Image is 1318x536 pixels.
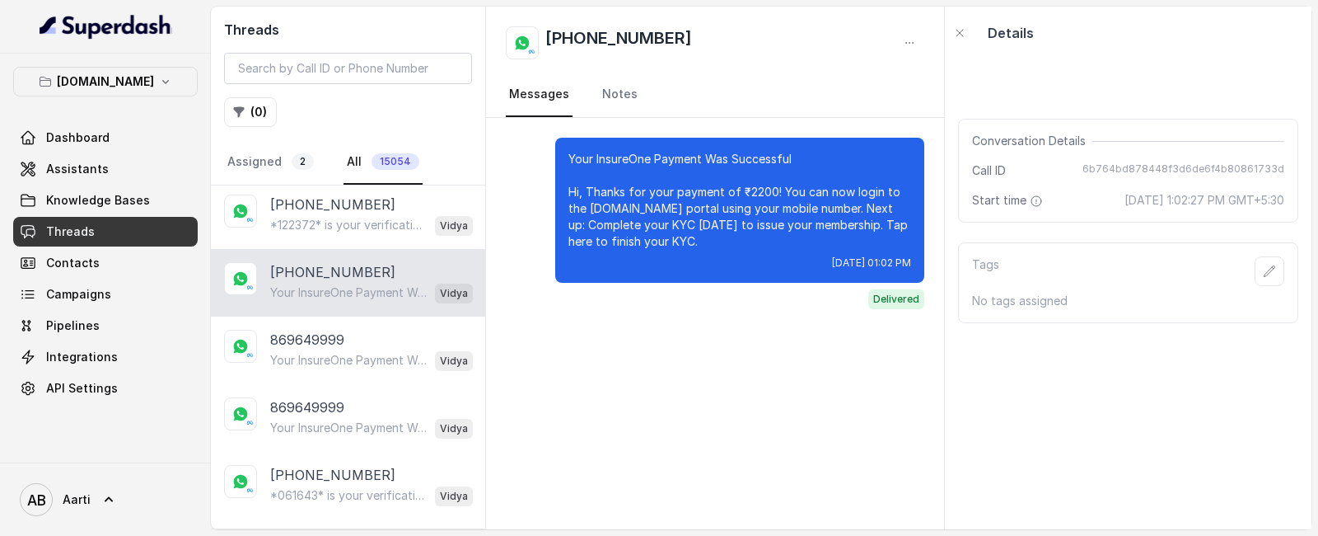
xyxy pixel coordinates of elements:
[270,465,395,485] p: [PHONE_NUMBER]
[270,195,395,214] p: [PHONE_NUMBER]
[270,262,395,282] p: [PHONE_NUMBER]
[46,286,111,303] span: Campaigns
[972,162,1006,179] span: Call ID
[972,133,1092,149] span: Conversation Details
[972,192,1046,209] span: Start time
[46,349,118,365] span: Integrations
[599,73,641,117] a: Notes
[46,223,95,240] span: Threads
[46,380,118,397] span: API Settings
[46,161,109,177] span: Assistants
[344,140,423,185] a: All15054
[224,20,472,40] h2: Threads
[46,192,150,209] span: Knowledge Bases
[988,23,1034,43] p: Details
[46,129,110,146] span: Dashboard
[224,53,472,84] input: Search by Call ID or Phone Number
[440,488,468,505] p: Vidya
[13,67,198,96] button: [DOMAIN_NAME]
[13,342,198,372] a: Integrations
[440,218,468,234] p: Vidya
[13,217,198,247] a: Threads
[972,256,999,286] p: Tags
[63,491,91,508] span: Aarti
[46,317,100,334] span: Pipelines
[13,280,198,309] a: Campaigns
[545,26,692,59] h2: [PHONE_NUMBER]
[972,293,1284,309] p: No tags assigned
[13,154,198,184] a: Assistants
[1124,192,1284,209] span: [DATE] 1:02:27 PM GMT+5:30
[224,97,277,127] button: (0)
[506,73,573,117] a: Messages
[13,186,198,215] a: Knowledge Bases
[224,140,472,185] nav: Tabs
[13,374,198,403] a: API Settings
[270,420,428,436] p: Your InsureOne Payment Was Successful Hi, Thanks for your payment of ₹2000! You can now login to ...
[568,151,911,250] p: Your InsureOne Payment Was Successful Hi, Thanks for your payment of ₹2200! You can now login to ...
[13,311,198,341] a: Pipelines
[506,73,924,117] nav: Tabs
[13,248,198,278] a: Contacts
[46,255,100,271] span: Contacts
[224,140,317,185] a: Assigned2
[13,477,198,523] a: Aarti
[868,289,924,309] span: Delivered
[292,153,314,170] span: 2
[57,72,154,92] p: [DOMAIN_NAME]
[270,352,428,369] p: Your InsureOne Payment Was Successful Hi, Thanks for your payment of ₹2000! You can now login to ...
[270,487,428,504] p: *061643* is your verification code. For your security, do not share this code.
[440,285,468,302] p: Vidya
[440,421,468,437] p: Vidya
[270,397,344,417] p: 869649999
[27,491,46,509] text: AB
[372,153,419,170] span: 15054
[13,123,198,153] a: Dashboard
[832,256,911,270] span: [DATE] 01:02 PM
[270,284,428,301] p: Your InsureOne Payment Was Successful Hi, Thanks for your payment of ₹2200! You can now login to ...
[270,330,344,350] p: 869649999
[1082,162,1284,179] span: 6b764bd878448f3d6de6f4b80861733d
[40,13,172,40] img: light.svg
[270,217,428,233] p: *122372* is your verification code. For your security, do not share this code.
[440,353,468,369] p: Vidya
